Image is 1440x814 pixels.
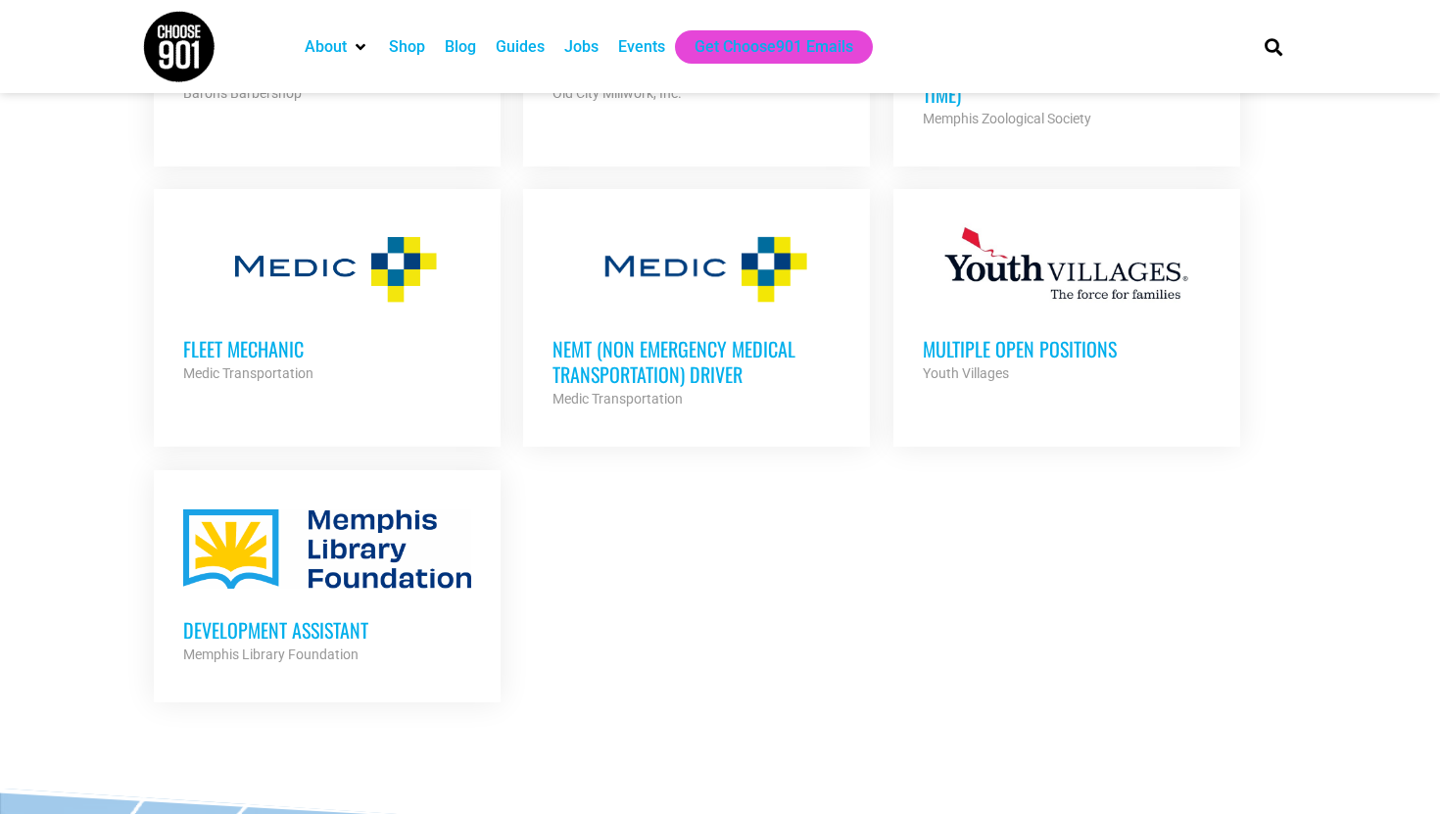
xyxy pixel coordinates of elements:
a: Guides [496,35,545,59]
strong: Medic Transportation [552,391,683,407]
strong: Youth Villages [923,365,1009,381]
h3: NEMT (Non Emergency Medical Transportation) Driver [552,336,840,387]
strong: Medic Transportation [183,365,313,381]
a: NEMT (Non Emergency Medical Transportation) Driver Medic Transportation [523,189,870,440]
a: Jobs [564,35,599,59]
div: Search [1258,30,1290,63]
nav: Main nav [295,30,1231,64]
h3: Multiple Open Positions [923,336,1211,361]
a: Shop [389,35,425,59]
strong: Memphis Zoological Society [923,111,1091,126]
div: About [295,30,379,64]
h3: Fleet Mechanic [183,336,471,361]
a: Get Choose901 Emails [695,35,853,59]
a: Multiple Open Positions Youth Villages [893,189,1240,414]
a: Blog [445,35,476,59]
strong: Old City Millwork, Inc. [552,85,682,101]
a: Fleet Mechanic Medic Transportation [154,189,501,414]
a: Events [618,35,665,59]
a: About [305,35,347,59]
a: Development Assistant Memphis Library Foundation [154,470,501,695]
strong: Memphis Library Foundation [183,646,359,662]
h3: Development Assistant [183,617,471,643]
strong: Barons Barbershop [183,85,302,101]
